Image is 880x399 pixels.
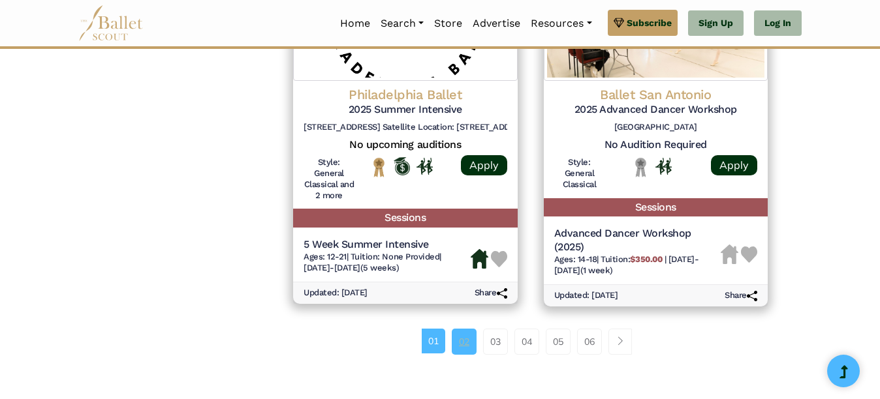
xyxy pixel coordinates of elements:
h5: 2025 Advanced Dancer Workshop [554,103,758,117]
a: 01 [422,329,445,353]
h4: Philadelphia Ballet [304,86,507,103]
a: Apply [461,155,507,175]
a: Advertise [467,10,526,37]
a: Subscribe [608,10,678,36]
h6: | | [554,254,721,276]
img: Local [633,157,649,177]
h5: Advanced Dancer Workshop (2025) [554,227,721,254]
a: Sign Up [688,10,744,37]
h5: No upcoming auditions [304,138,507,152]
a: 02 [452,329,477,355]
h6: Style: General Classical and 2 more [304,157,354,201]
a: Store [429,10,467,37]
a: 05 [546,329,571,355]
img: Heart [741,246,757,263]
span: Tuition: [601,254,664,264]
h5: Sessions [293,209,518,228]
h6: [STREET_ADDRESS] Satellite Location: [STREET_ADDRESS] [304,122,507,133]
span: Ages: 14-18 [554,254,597,264]
h6: Updated: [DATE] [554,290,618,301]
a: Search [375,10,429,37]
span: Tuition: None Provided [351,252,439,261]
h6: | | [304,252,471,274]
h6: [GEOGRAPHIC_DATA] [554,122,758,133]
a: Apply [711,155,757,175]
img: In Person [416,158,433,175]
h5: No Audition Required [554,138,758,152]
h6: Style: General Classical [554,157,605,190]
span: [DATE]-[DATE] (1 week) [554,254,699,275]
span: Ages: 12-21 [304,252,347,261]
b: $350.00 [630,254,662,264]
h6: Share [475,288,507,299]
h6: Updated: [DATE] [304,288,368,299]
a: 06 [577,329,602,355]
h5: Sessions [544,198,768,217]
img: Heart [491,251,507,267]
a: 03 [483,329,508,355]
img: National [371,157,387,177]
h4: Ballet San Antonio [554,86,758,103]
a: Resources [526,10,597,37]
img: gem.svg [614,16,624,30]
a: Home [335,10,375,37]
img: Housing Unavailable [721,244,738,264]
h6: Share [725,290,757,301]
a: Log In [754,10,802,37]
a: 04 [514,329,539,355]
img: Housing Available [471,249,488,269]
nav: Page navigation example [422,329,639,355]
h5: 2025 Summer Intensive [304,103,507,117]
span: [DATE]-[DATE] (5 weeks) [304,263,399,273]
img: Offers Scholarship [394,157,410,175]
span: Subscribe [627,16,672,30]
img: In Person [655,158,672,175]
h5: 5 Week Summer Intensive [304,238,471,252]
